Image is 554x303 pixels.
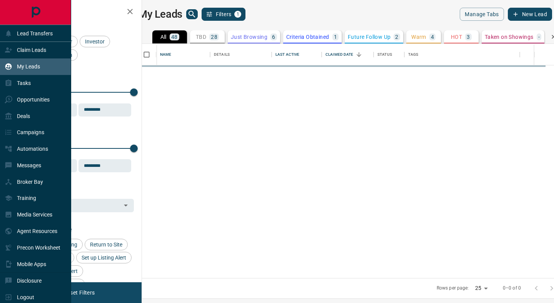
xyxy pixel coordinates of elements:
p: HOT [451,34,462,40]
div: Details [214,44,230,65]
button: Open [120,200,131,211]
p: 48 [171,34,178,40]
span: Investor [82,38,107,45]
p: 6 [272,34,275,40]
div: Tags [408,44,419,65]
div: Status [374,44,404,65]
div: Name [160,44,172,65]
p: TBD [196,34,206,40]
p: 28 [211,34,217,40]
div: Last Active [275,44,299,65]
p: Taken on Showings [485,34,534,40]
p: All [160,34,167,40]
p: - [538,34,540,40]
button: Reset Filters [58,286,100,299]
div: Claimed Date [322,44,374,65]
span: Return to Site [87,241,125,248]
p: 0–0 of 0 [503,285,521,291]
p: Just Browsing [231,34,267,40]
span: Set up Listing Alert [79,255,129,261]
button: Manage Tabs [460,8,504,21]
button: search button [186,9,198,19]
p: Criteria Obtained [286,34,329,40]
div: 25 [472,283,491,294]
p: 1 [334,34,337,40]
p: 2 [395,34,398,40]
button: Sort [354,49,364,60]
button: Filters1 [202,8,246,21]
div: Set up Listing Alert [76,252,132,263]
p: 3 [467,34,470,40]
div: Name [156,44,210,65]
div: Claimed Date [325,44,354,65]
div: Details [210,44,272,65]
p: Rows per page: [437,285,469,291]
button: New Lead [508,8,552,21]
div: Tags [404,44,520,65]
p: Future Follow Up [348,34,390,40]
p: Warm [411,34,426,40]
div: Status [377,44,392,65]
div: Return to Site [85,239,128,250]
div: Investor [80,36,110,47]
h2: Filters [25,8,134,17]
div: Last Active [272,44,322,65]
span: 1 [235,12,240,17]
h1: My Leads [138,8,182,20]
p: 4 [431,34,434,40]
